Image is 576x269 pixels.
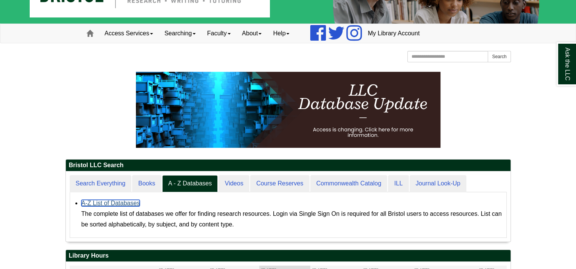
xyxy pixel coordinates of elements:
div: The complete list of databases we offer for finding research resources. Login via Single Sign On ... [81,209,503,230]
a: Commonwealth Catalog [310,175,388,192]
a: Videos [219,175,249,192]
a: About [236,24,268,43]
a: A - Z Databases [162,175,218,192]
a: My Library Account [362,24,425,43]
a: ILL [388,175,408,192]
h2: Library Hours [66,250,511,262]
h2: Bristol LLC Search [66,160,511,171]
a: Access Services [99,24,159,43]
button: Search [488,51,511,62]
a: Journal Look-Up [410,175,466,192]
a: Help [267,24,295,43]
a: Search Everything [70,175,132,192]
a: Searching [159,24,201,43]
a: Books [132,175,161,192]
img: HTML tutorial [136,72,440,148]
a: Faculty [201,24,236,43]
a: Course Reserves [250,175,310,192]
a: A-Z List of Databases [81,200,140,206]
